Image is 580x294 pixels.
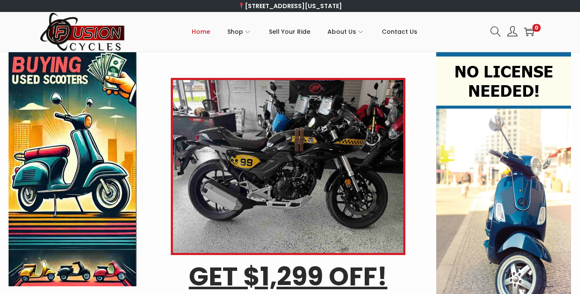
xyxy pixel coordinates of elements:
img: Woostify retina logo [40,12,125,52]
a: 0 [524,27,534,37]
span: Contact Us [382,21,417,42]
a: Home [192,12,210,51]
span: Shop [227,21,243,42]
a: Contact Us [382,12,417,51]
a: About Us [327,12,365,51]
a: Shop [227,12,252,51]
img: 📍 [238,3,244,9]
span: Sell Your Ride [269,21,310,42]
span: About Us [327,21,356,42]
nav: Primary navigation [125,12,484,51]
a: [STREET_ADDRESS][US_STATE] [238,2,342,10]
a: Sell Your Ride [269,12,310,51]
span: Home [192,21,210,42]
